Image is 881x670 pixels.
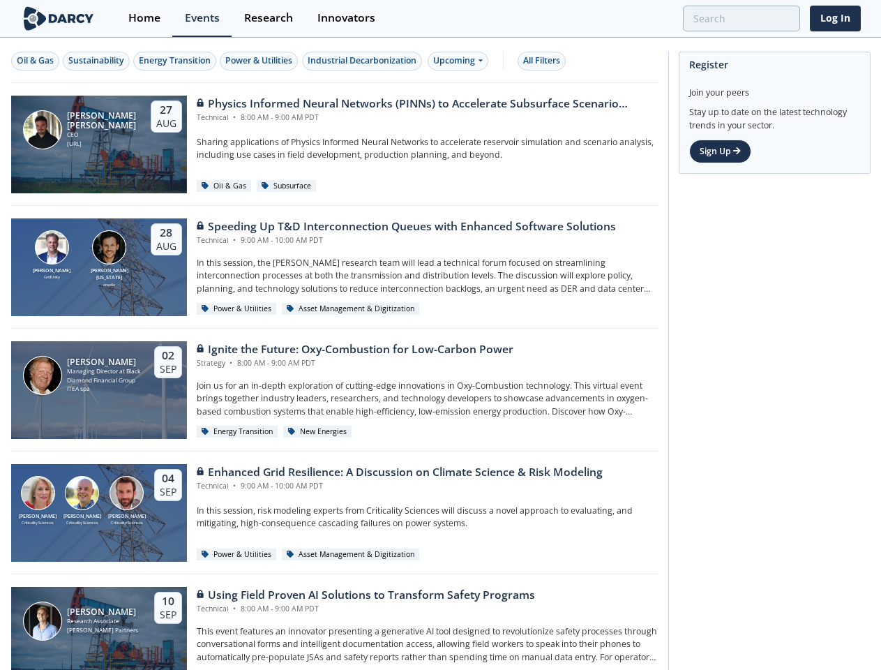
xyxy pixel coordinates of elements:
img: Susan Ginsburg [21,476,55,510]
img: logo-wide.svg [21,6,97,31]
div: Criticality Sciences [60,520,105,526]
div: Sep [160,363,176,375]
img: Ben Ruddell [65,476,99,510]
div: Technical 9:00 AM - 10:00 AM PDT [197,481,603,492]
p: This event features an innovator presenting a generative AI tool designed to revolutionize safety... [197,625,658,664]
div: Enhanced Grid Resilience: A Discussion on Climate Science & Risk Modeling [197,464,603,481]
div: [PERSON_NAME] [105,513,149,521]
div: Power & Utilities [197,303,277,315]
div: [URL] [67,140,138,149]
div: Using Field Proven AI Solutions to Transform Safety Programs [197,587,535,604]
img: Ruben Rodriguez Torrado [23,110,62,149]
div: Research Associate [67,617,138,626]
span: • [231,604,239,613]
div: 28 [156,226,176,240]
a: Patrick Imeson [PERSON_NAME] Managing Director at Black Diamond Financial Group ITEA spa 02 Sep I... [11,341,658,439]
div: Upcoming [428,52,488,70]
div: Asset Management & Digitization [282,303,420,315]
button: All Filters [518,52,566,70]
div: New Energies [283,426,352,438]
div: Criticality Sciences [16,520,61,526]
button: Energy Transition [133,52,216,70]
a: Susan Ginsburg [PERSON_NAME] Criticality Sciences Ben Ruddell [PERSON_NAME] Criticality Sciences ... [11,464,658,562]
div: Strategy 8:00 AM - 9:00 AM PDT [197,358,513,369]
div: Research [244,13,293,24]
img: Luigi Montana [92,230,126,265]
span: • [231,481,239,491]
div: Register [689,52,860,77]
div: 04 [160,472,176,486]
button: Sustainability [63,52,130,70]
div: Sep [160,609,176,621]
div: Home [128,13,160,24]
div: Events [185,13,220,24]
div: Technical 8:00 AM - 9:00 AM PDT [197,604,535,615]
div: Power & Utilities [197,549,277,561]
input: Advanced Search [683,6,800,31]
p: In this session, risk modeling experts from Criticality Sciences will discuss a novel approach to... [197,505,658,530]
div: Ignite the Future: Oxy-Combustion for Low-Carbon Power [197,341,513,358]
p: In this session, the [PERSON_NAME] research team will lead a technical forum focused on streamlin... [197,257,658,295]
div: Physics Informed Neural Networks (PINNs) to Accelerate Subsurface Scenario Analysis [197,96,658,112]
span: • [231,235,239,245]
div: Stay up to date on the latest technology trends in your sector. [689,99,860,132]
div: [PERSON_NAME] [60,513,105,521]
div: envelio [88,282,131,288]
div: ITEA spa [67,385,142,394]
a: Ruben Rodriguez Torrado [PERSON_NAME] [PERSON_NAME] CEO [URL] 27 Aug Physics Informed Neural Netw... [11,96,658,193]
img: Brian Fitzsimons [35,230,69,265]
span: • [227,358,235,368]
div: Power & Utilities [225,54,292,67]
a: Brian Fitzsimons [PERSON_NAME] GridUnity Luigi Montana [PERSON_NAME][US_STATE] envelio 28 Aug Spe... [11,218,658,316]
div: Speeding Up T&D Interconnection Queues with Enhanced Software Solutions [197,218,616,235]
div: GridUnity [30,274,73,280]
div: 10 [160,595,176,609]
div: [PERSON_NAME][US_STATE] [88,267,131,282]
div: Technical 8:00 AM - 9:00 AM PDT [197,112,658,124]
span: • [231,112,239,122]
div: 02 [160,349,176,363]
div: All Filters [523,54,560,67]
a: Sign Up [689,140,751,163]
div: Criticality Sciences [105,520,149,526]
div: Technical 9:00 AM - 10:00 AM PDT [197,235,616,246]
div: Aug [156,117,176,130]
div: Innovators [317,13,375,24]
div: [PERSON_NAME] [PERSON_NAME] [67,111,138,131]
div: Sep [160,486,176,498]
div: Oil & Gas [197,180,252,193]
img: Patrick Imeson [23,356,62,395]
div: Subsurface [257,180,317,193]
div: [PERSON_NAME] [67,357,142,367]
button: Industrial Decarbonization [302,52,422,70]
img: Ross Dakin [110,476,144,510]
div: Asset Management & Digitization [282,549,420,561]
div: Aug [156,240,176,253]
div: [PERSON_NAME] [30,267,73,275]
div: Sustainability [68,54,124,67]
button: Power & Utilities [220,52,298,70]
div: Industrial Decarbonization [308,54,416,67]
img: Juan Mayol [23,602,62,641]
div: Join your peers [689,77,860,99]
a: Log In [810,6,861,31]
p: Join us for an in-depth exploration of cutting-edge innovations in Oxy-Combustion technology. Thi... [197,380,658,418]
div: CEO [67,131,138,140]
div: Energy Transition [139,54,211,67]
p: Sharing applications of Physics Informed Neural Networks to accelerate reservoir simulation and s... [197,136,658,162]
div: [PERSON_NAME] [67,607,138,617]
button: Oil & Gas [11,52,59,70]
div: Energy Transition [197,426,278,438]
div: [PERSON_NAME] [16,513,61,521]
div: Oil & Gas [17,54,54,67]
div: 27 [156,103,176,117]
div: Managing Director at Black Diamond Financial Group [67,367,142,385]
div: [PERSON_NAME] Partners [67,626,138,635]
